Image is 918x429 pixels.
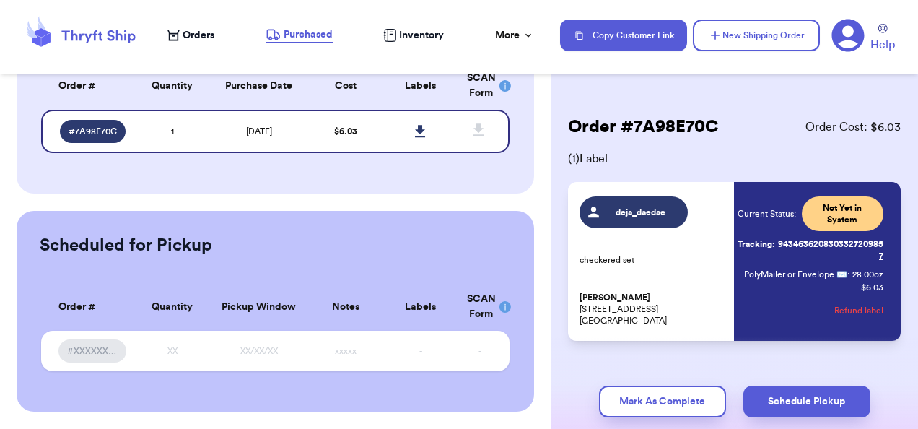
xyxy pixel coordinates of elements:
a: Orders [167,28,214,43]
a: Help [870,24,895,53]
span: - [478,347,481,355]
th: Order # [41,283,135,331]
th: Notes [308,283,383,331]
span: xxxxx [335,347,357,355]
th: Quantity [135,283,210,331]
button: Copy Customer Link [560,19,687,51]
div: SCAN Form [467,71,492,101]
span: XX [167,347,178,355]
span: 1 [171,127,174,136]
span: Tracking: [738,238,775,250]
button: New Shipping Order [693,19,820,51]
span: Orders [183,28,214,43]
span: [DATE] [246,127,272,136]
span: Purchased [284,27,333,42]
span: Inventory [399,28,444,43]
span: Current Status: [738,208,796,220]
th: Order # [41,62,135,110]
h2: Scheduled for Pickup [40,234,212,257]
a: Purchased [266,27,333,43]
div: SCAN Form [467,292,492,322]
span: ( 1 ) Label [568,150,901,168]
span: - [419,347,422,355]
th: Purchase Date [210,62,308,110]
th: Quantity [135,62,210,110]
span: : [847,269,849,280]
p: checkered set [580,254,725,266]
p: [STREET_ADDRESS] [GEOGRAPHIC_DATA] [580,292,725,326]
th: Cost [308,62,383,110]
span: PolyMailer or Envelope ✉️ [744,270,847,279]
span: # 7A98E70C [69,126,117,137]
div: More [495,28,534,43]
span: [PERSON_NAME] [580,292,650,303]
span: 28.00 oz [852,269,883,280]
a: Tracking:9434636208303327209857 [738,233,883,267]
span: Help [870,36,895,53]
span: #XXXXXXXX [67,345,118,357]
th: Labels [383,62,458,110]
p: $ 6.03 [861,282,883,293]
span: Order Cost: $ 6.03 [805,118,901,136]
button: Mark As Complete [599,386,726,417]
span: deja_daedae [606,207,675,218]
span: Not Yet in System [810,202,875,225]
th: Pickup Window [210,283,308,331]
span: $ 6.03 [334,127,357,136]
a: Inventory [383,28,444,43]
button: Refund label [834,295,883,326]
button: Schedule Pickup [743,386,870,417]
h2: Order # 7A98E70C [568,116,719,139]
th: Labels [383,283,458,331]
span: XX/XX/XX [240,347,278,355]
